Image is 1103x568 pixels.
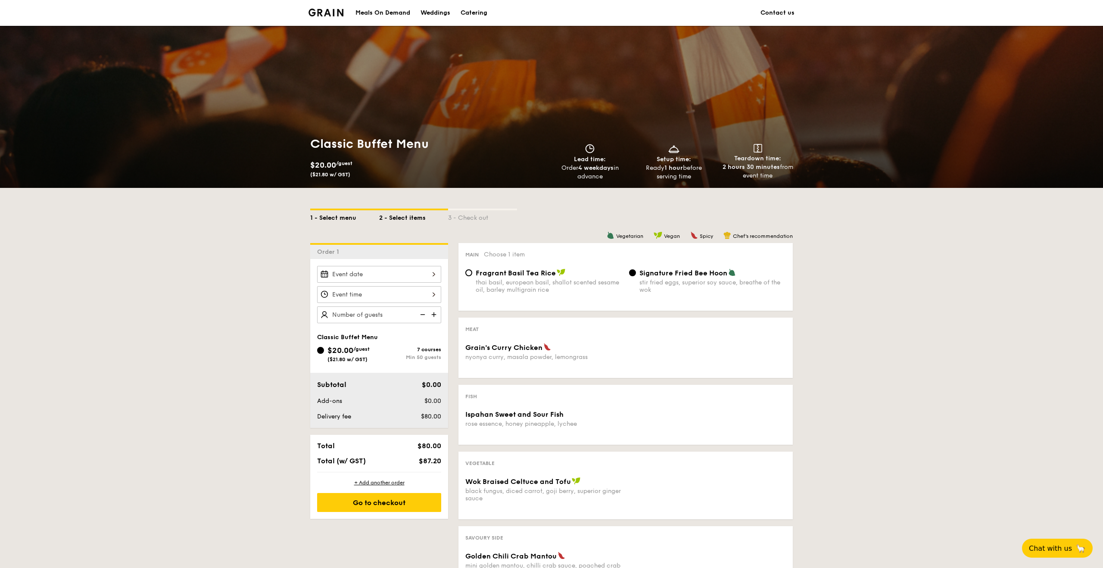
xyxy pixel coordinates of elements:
img: icon-spicy.37a8142b.svg [690,231,698,239]
span: Meat [465,326,479,332]
span: Chat with us [1029,544,1072,552]
input: Fragrant Basil Tea Ricethai basil, european basil, shallot scented sesame oil, barley multigrain ... [465,269,472,276]
span: Main [465,252,479,258]
span: Setup time: [657,156,691,163]
span: Choose 1 item [484,251,525,258]
input: Event date [317,266,441,283]
div: Min 50 guests [379,354,441,360]
span: $80.00 [421,413,441,420]
img: Grain [308,9,343,16]
img: icon-dish.430c3a2e.svg [667,144,680,153]
img: icon-vegetarian.fe4039eb.svg [607,231,614,239]
span: $0.00 [422,381,441,389]
img: icon-spicy.37a8142b.svg [558,552,565,559]
strong: 4 weekdays [578,164,614,172]
img: icon-vegan.f8ff3823.svg [654,231,662,239]
span: /guest [336,160,352,166]
div: rose essence, honey pineapple, lychee [465,420,622,428]
span: Delivery fee [317,413,351,420]
span: $20.00 [327,346,353,355]
span: Classic Buffet Menu [317,334,378,341]
span: /guest [353,346,370,352]
input: Event time [317,286,441,303]
span: Chef's recommendation [733,233,793,239]
img: icon-vegan.f8ff3823.svg [572,477,580,485]
span: Signature Fried Bee Hoon [639,269,727,277]
span: Lead time: [574,156,606,163]
div: Go to checkout [317,493,441,512]
span: Ispahan Sweet and Sour Fish [465,410,564,418]
button: Chat with us🦙 [1022,539,1093,558]
h1: Classic Buffet Menu [310,136,548,152]
a: Logotype [308,9,343,16]
span: Total [317,442,335,450]
div: from event time [719,163,796,180]
div: Order in advance [551,164,629,181]
span: $20.00 [310,160,336,170]
img: icon-vegan.f8ff3823.svg [557,268,565,276]
span: $80.00 [418,442,441,450]
div: 2 - Select items [379,210,448,222]
img: icon-add.58712e84.svg [428,306,441,323]
img: icon-clock.2db775ea.svg [583,144,596,153]
img: icon-chef-hat.a58ddaea.svg [723,231,731,239]
input: Signature Fried Bee Hoonstir fried eggs, superior soy sauce, breathe of the wok [629,269,636,276]
span: $87.20 [419,457,441,465]
span: Wok Braised Celtuce and Tofu [465,477,571,486]
span: 🦙 [1075,543,1086,553]
span: Add-ons [317,397,342,405]
input: $20.00/guest($21.80 w/ GST)7 coursesMin 50 guests [317,347,324,354]
div: 7 courses [379,346,441,353]
input: Number of guests [317,306,441,323]
span: Golden Chili Crab Mantou [465,552,557,560]
span: Vegan [664,233,680,239]
span: Vegetarian [616,233,643,239]
span: ($21.80 w/ GST) [327,356,368,362]
span: Savoury Side [465,535,503,541]
span: Fish [465,393,477,399]
div: 3 - Check out [448,210,517,222]
span: Fragrant Basil Tea Rice [476,269,556,277]
img: icon-vegetarian.fe4039eb.svg [728,268,736,276]
strong: 2 hours 30 minutes [723,163,780,171]
span: Subtotal [317,381,346,389]
span: Grain's Curry Chicken [465,343,542,352]
div: black fungus, diced carrot, goji berry, superior ginger sauce [465,487,622,502]
div: Ready before serving time [636,164,713,181]
span: Order 1 [317,248,343,256]
div: stir fried eggs, superior soy sauce, breathe of the wok [639,279,786,293]
span: ($21.80 w/ GST) [310,172,350,178]
span: Teardown time: [734,155,781,162]
img: icon-spicy.37a8142b.svg [543,343,551,351]
div: thai basil, european basil, shallot scented sesame oil, barley multigrain rice [476,279,622,293]
span: Vegetable [465,460,495,466]
div: nyonya curry, masala powder, lemongrass [465,353,622,361]
div: + Add another order [317,479,441,486]
div: 1 - Select menu [310,210,379,222]
strong: 1 hour [664,164,683,172]
span: $0.00 [424,397,441,405]
span: Total (w/ GST) [317,457,366,465]
img: icon-reduce.1d2dbef1.svg [415,306,428,323]
span: Spicy [700,233,713,239]
img: icon-teardown.65201eee.svg [754,144,762,153]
